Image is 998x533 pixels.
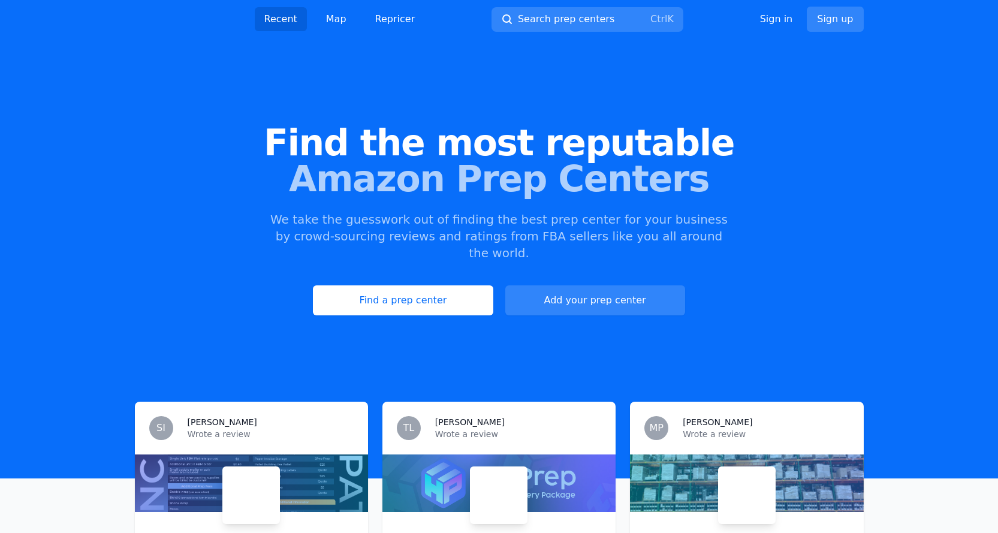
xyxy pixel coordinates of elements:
[667,13,674,25] kbd: K
[760,12,793,26] a: Sign in
[492,7,683,32] button: Search prep centersCtrlK
[188,416,257,428] h3: [PERSON_NAME]
[269,211,729,261] p: We take the guesswork out of finding the best prep center for your business by crowd-sourcing rev...
[505,285,685,315] a: Add your prep center
[650,13,667,25] kbd: Ctrl
[435,416,505,428] h3: [PERSON_NAME]
[435,428,601,440] p: Wrote a review
[683,416,752,428] h3: [PERSON_NAME]
[188,428,354,440] p: Wrote a review
[472,469,525,522] img: HexPrep
[19,125,979,161] span: Find the most reputable
[518,12,614,26] span: Search prep centers
[19,161,979,197] span: Amazon Prep Centers
[313,285,493,315] a: Find a prep center
[683,428,849,440] p: Wrote a review
[403,423,414,433] span: TL
[366,7,425,31] a: Repricer
[135,11,231,28] img: PrepCenter
[807,7,863,32] a: Sign up
[316,7,356,31] a: Map
[255,7,307,31] a: Recent
[225,469,278,522] img: Dispatch Fulfillment LLC
[649,423,663,433] span: MP
[720,469,773,522] img: Swifthouse - FBA, FBM, Shopify and more
[156,423,165,433] span: SI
